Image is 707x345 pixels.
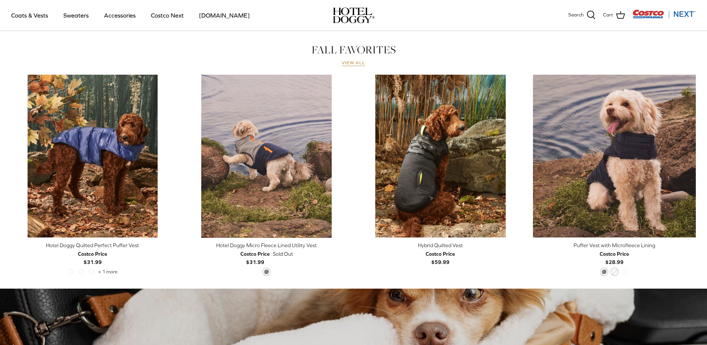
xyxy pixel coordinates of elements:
div: Costco Price [426,250,455,258]
a: Hybrid Quilted Vest Costco Price$59.99 [359,242,522,267]
a: FALL FAVORITES [312,42,396,57]
span: Sold Out [273,250,293,258]
a: Costco Next [144,3,190,28]
span: Cart [603,11,613,19]
img: Costco Next [632,9,696,19]
a: Cart [603,10,625,20]
a: Puffer Vest with Microfleece Lining Costco Price$28.99 [533,242,696,267]
div: Costco Price [600,250,629,258]
b: $59.99 [426,250,455,265]
a: View all [342,60,366,66]
a: Accessories [97,3,142,28]
div: Costco Price [240,250,270,258]
div: Hotel Doggy Micro Fleece Lined Utility Vest [185,242,348,250]
a: [DOMAIN_NAME] [192,3,256,28]
a: Coats & Vests [4,3,55,28]
a: Search [568,10,596,20]
a: Hotel Doggy Quilted Perfect Puffer Vest Costco Price$31.99 [11,242,174,267]
div: Costco Price [78,250,107,258]
b: $31.99 [240,250,270,265]
a: Hotel Doggy Quilted Perfect Puffer Vest [11,75,174,238]
b: $28.99 [600,250,629,265]
a: Hotel Doggy Micro Fleece Lined Utility Vest [185,75,348,238]
a: hoteldoggy.com hoteldoggycom [333,7,375,23]
div: Hotel Doggy Quilted Perfect Puffer Vest [11,242,174,250]
div: Puffer Vest with Microfleece Lining [533,242,696,250]
a: Visit Costco Next [632,14,696,20]
span: Search [568,11,584,19]
b: $31.99 [78,250,107,265]
span: + 1 more [98,270,117,275]
div: Hybrid Quilted Vest [359,242,522,250]
img: hoteldoggycom [333,7,375,23]
a: Sweaters [57,3,95,28]
a: Puffer Vest with Microfleece Lining [533,75,696,238]
a: Hybrid Quilted Vest [359,75,522,238]
a: Hotel Doggy Micro Fleece Lined Utility Vest Costco Price$31.99 Sold Out [185,242,348,267]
